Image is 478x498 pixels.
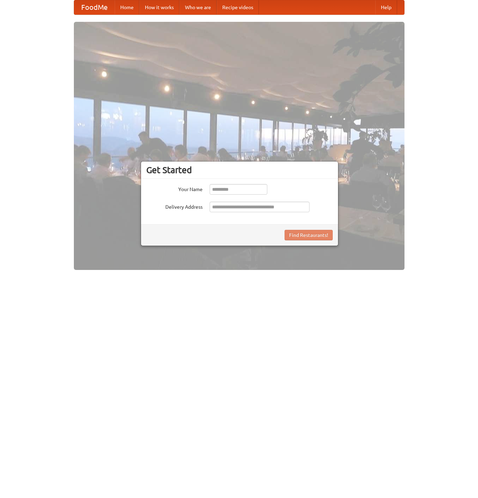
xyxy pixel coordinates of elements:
[146,165,333,175] h3: Get Started
[74,0,115,14] a: FoodMe
[139,0,179,14] a: How it works
[375,0,397,14] a: Help
[285,230,333,240] button: Find Restaurants!
[146,202,203,210] label: Delivery Address
[115,0,139,14] a: Home
[146,184,203,193] label: Your Name
[217,0,259,14] a: Recipe videos
[179,0,217,14] a: Who we are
